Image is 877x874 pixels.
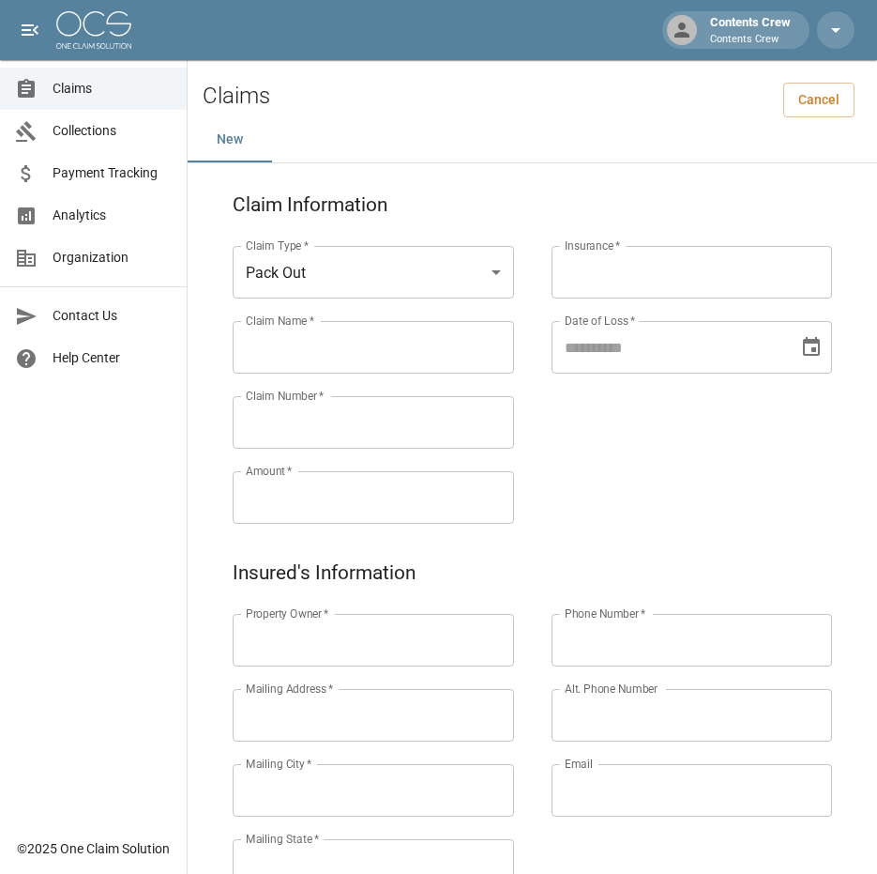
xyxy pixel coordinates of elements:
label: Mailing City [246,756,312,772]
label: Mailing Address [246,681,333,697]
label: Mailing State [246,831,319,847]
span: Contact Us [53,306,172,326]
span: Help Center [53,348,172,368]
label: Date of Loss [565,313,635,329]
label: Claim Number [246,388,324,404]
label: Insurance [565,238,620,253]
button: open drawer [11,11,49,49]
a: Cancel [783,83,854,117]
span: Collections [53,121,172,141]
h2: Claims [203,83,270,110]
label: Property Owner [246,606,329,621]
label: Claim Name [246,313,314,329]
label: Email [565,756,593,772]
p: Contents Crew [710,32,791,48]
img: ocs-logo-white-transparent.png [56,11,131,49]
span: Organization [53,248,172,268]
button: Choose date [793,329,830,366]
div: © 2025 One Claim Solution [17,839,170,858]
span: Payment Tracking [53,163,172,183]
div: dynamic tabs [188,117,877,162]
label: Claim Type [246,238,309,253]
label: Phone Number [565,606,645,621]
button: New [188,117,272,162]
span: Claims [53,79,172,99]
span: Analytics [53,206,172,225]
div: Pack Out [233,246,514,299]
div: Contents Crew [703,13,798,47]
label: Alt. Phone Number [565,681,658,697]
label: Amount [246,463,293,479]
